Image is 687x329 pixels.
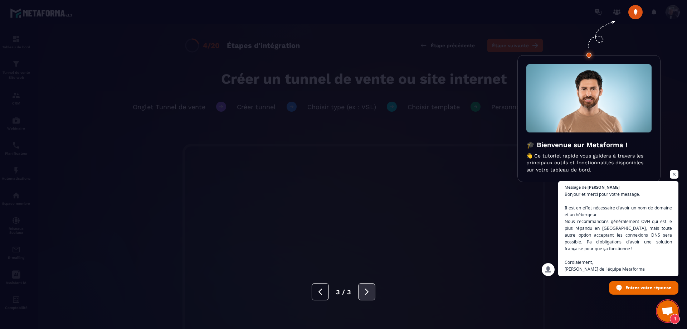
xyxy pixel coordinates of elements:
[526,64,652,132] img: intro-image
[588,185,620,189] span: [PERSON_NAME]
[336,288,351,296] span: 3 / 3
[565,191,672,272] span: Bonjour et merci pour votre message. Il est en effet nécessaire d'avoir un nom de domaine et un h...
[526,141,652,149] h3: 🎓 Bienvenue sur Metaforma !
[625,281,671,294] span: Entrez votre réponse
[657,300,678,322] div: Ouvrir le chat
[526,153,652,174] p: 👋 Ce tutoriel rapide vous guidera à travers les principaux outils et fonctionnalités disponibles ...
[565,185,586,189] span: Message de
[670,314,680,324] span: 1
